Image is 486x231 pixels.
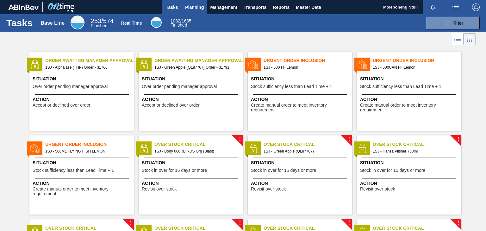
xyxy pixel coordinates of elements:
span: Order Awaiting Manager Approval [154,57,243,64]
div: Base Line [71,16,84,29]
span: Accept or declined over order [142,103,200,108]
span: Master Data [296,3,321,11]
span: Situation [33,159,132,166]
span: Urgent Order Inclusion [264,57,352,64]
span: Accept or declined over order [33,103,90,108]
span: Finished [91,23,108,28]
span: Action [251,96,351,103]
img: status [358,60,367,69]
span: Revisit over-stock [251,187,286,191]
div: Base Line [91,18,114,28]
span: Over Stock Critical [154,141,243,148]
button: Notifications [423,3,443,12]
h1: Tasks [6,19,33,27]
span: ! [457,137,459,141]
span: ! [130,221,132,225]
img: status [30,144,40,153]
span: Urgent Order Inclusion [373,57,461,64]
img: status [139,60,149,69]
span: Stock in over for 15 days or more [360,168,425,173]
span: 1SJ - Body 660RB RDS Org (Blast) [154,148,238,155]
button: Filter [426,17,480,29]
div: Real Time [151,17,162,28]
img: status [248,144,258,153]
span: Over Stock Critical [264,141,352,148]
span: 1SJ - Alphalase (THP) Order - 31766 [45,64,129,71]
span: Situation [251,76,351,82]
img: status [139,144,149,153]
span: Revisit over-stock [142,187,177,191]
span: 1SJ - Green Apple (QL87707) [264,148,347,155]
div: Real Time [121,21,142,26]
span: / 574 [91,17,114,24]
span: Tasks [165,3,179,11]
span: Action [33,96,132,103]
div: Base Line [41,20,65,26]
span: 1SJ - Hansa Pilsner 750ml [373,148,456,155]
span: Over order pending manager approval [142,84,217,89]
span: 1SJ - 500CAN FF Lemon [373,64,456,71]
span: Create manual order to meet inventory requirement [251,103,351,113]
span: Create manual order to meet inventory requirement [360,103,460,113]
span: 1SJ - Green Apple (QL87707) Order - 31791 [154,64,238,71]
img: status [30,60,40,69]
span: Stock sufficiency less than Lead Time + 1 [360,84,441,89]
span: 1SJ - 500ML FLYING FISH LEMON [45,148,129,155]
span: Situation [360,159,460,166]
span: Action [360,180,460,187]
div: List Vision [452,33,464,45]
span: Create manual order to meet inventory requirement [33,187,132,197]
span: Finished [171,22,187,28]
img: status [248,60,258,69]
span: Reports [273,3,290,11]
span: Action [360,96,460,103]
span: Action [142,96,241,103]
span: ! [239,221,241,225]
span: Situation [142,76,241,82]
span: Management [210,3,237,11]
div: Real Time [171,19,191,27]
span: 1SJ - 500 FF Lemon [264,64,347,71]
span: Stock sufficiency less than Lead Time + 1 [251,84,332,89]
span: Over Stock Critical [373,141,461,148]
span: Situation [142,159,241,166]
span: Stock in over for 15 days or more [251,168,316,173]
span: ! [239,137,241,141]
span: Situation [33,76,132,82]
span: Urgent Order Inclusion [45,141,134,148]
span: / 1635 [171,18,191,23]
span: Situation [251,159,351,166]
span: Action [251,180,351,187]
span: Transports [244,3,266,11]
span: ! [348,137,350,141]
img: Logout [472,3,480,11]
span: Stock in over for 15 days or more [142,168,207,173]
div: Card Vision [464,33,476,45]
span: Action [142,180,241,187]
span: Over order pending manager approval [33,84,108,89]
span: Planning [185,3,204,11]
span: Filter [452,21,463,26]
span: ! [348,221,350,225]
span: Stock sufficiency less than Lead Time + 1 [33,168,114,173]
span: Revisit over-stock [360,187,395,191]
span: ! [457,221,459,225]
img: TNhmsLtSVTkK8tSr43FrP2fwEKptu5GPRR3wAAAABJRU5ErkJggg== [8,4,39,10]
img: userActions [452,3,459,11]
span: Action [33,180,132,187]
span: 253 [91,17,101,24]
span: Situation [360,76,460,82]
span: 1082 [171,18,180,23]
span: Order Awaiting Manager Approval [45,57,134,64]
img: status [358,144,367,153]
